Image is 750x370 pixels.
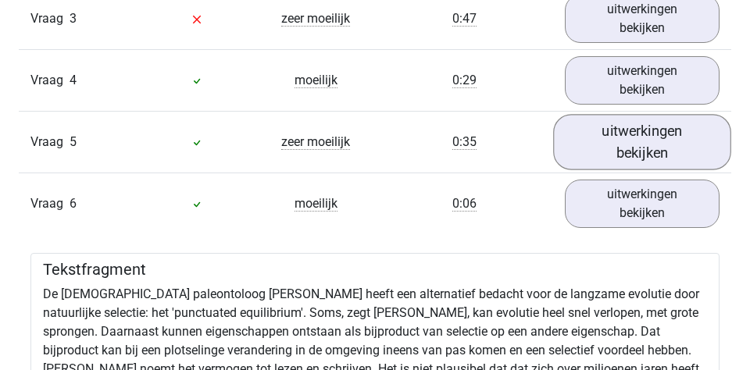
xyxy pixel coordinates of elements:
h5: Tekstfragment [43,260,707,279]
span: zeer moeilijk [281,11,350,27]
a: uitwerkingen bekijken [565,56,720,105]
span: zeer moeilijk [281,134,350,150]
span: 4 [70,73,77,87]
a: uitwerkingen bekijken [565,180,720,228]
span: Vraag [30,194,70,213]
span: 6 [70,196,77,211]
span: Vraag [30,71,70,90]
span: 3 [70,11,77,26]
span: 0:35 [452,134,477,150]
span: 0:47 [452,11,477,27]
span: 5 [70,134,77,149]
span: moeilijk [295,196,337,212]
span: Vraag [30,9,70,28]
span: Vraag [30,133,70,151]
span: moeilijk [295,73,337,88]
a: uitwerkingen bekijken [553,114,731,169]
span: 0:06 [452,196,477,212]
span: 0:29 [452,73,477,88]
